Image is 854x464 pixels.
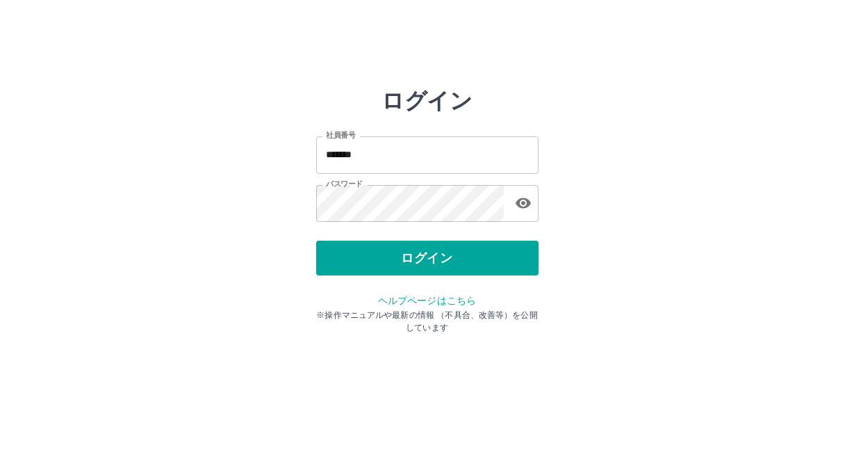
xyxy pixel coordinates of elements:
[381,88,473,114] h2: ログイン
[378,295,476,306] a: ヘルプページはこちら
[326,179,363,189] label: パスワード
[316,309,539,334] p: ※操作マニュアルや最新の情報 （不具合、改善等）を公開しています
[316,241,539,275] button: ログイン
[326,130,355,141] label: 社員番号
